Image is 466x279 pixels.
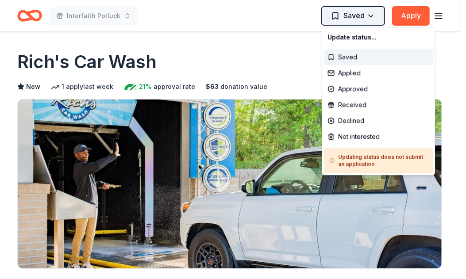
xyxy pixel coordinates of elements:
[324,49,433,65] div: Saved
[324,129,433,145] div: Not interested
[324,113,433,129] div: Declined
[324,65,433,81] div: Applied
[324,29,433,45] div: Update status...
[324,97,433,113] div: Received
[67,11,120,21] span: Interfaith Potluck
[329,153,427,168] h5: Updating status does not submit an application
[324,81,433,97] div: Approved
